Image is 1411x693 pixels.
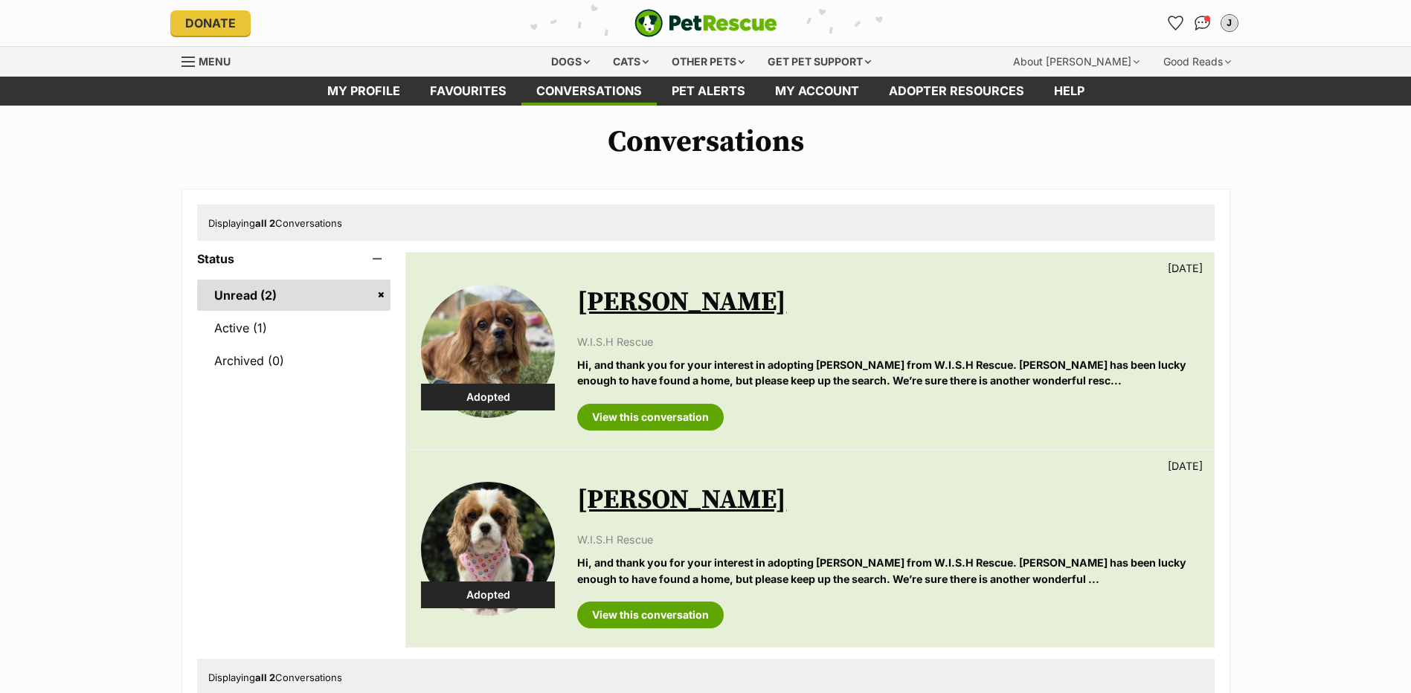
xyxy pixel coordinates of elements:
a: Conversations [1191,11,1215,35]
img: Enzo [421,284,555,418]
img: chat-41dd97257d64d25036548639549fe6c8038ab92f7586957e7f3b1b290dea8141.svg [1195,16,1210,30]
div: Dogs [541,47,600,77]
a: [PERSON_NAME] [577,483,786,517]
div: Other pets [661,47,755,77]
a: My profile [312,77,415,106]
ul: Account quick links [1164,11,1241,35]
a: Archived (0) [197,345,391,376]
a: Adopter resources [874,77,1039,106]
p: [DATE] [1168,458,1203,474]
a: [PERSON_NAME] [577,286,786,319]
div: J [1222,16,1237,30]
p: W.I.S.H Rescue [577,532,1198,547]
header: Status [197,252,391,265]
div: Cats [602,47,659,77]
a: View this conversation [577,404,724,431]
p: W.I.S.H Rescue [577,334,1198,349]
img: Hannah [421,482,555,616]
span: Displaying Conversations [208,671,342,683]
p: Hi, and thank you for your interest in adopting [PERSON_NAME] from W.I.S.H Rescue. [PERSON_NAME] ... [577,357,1198,389]
div: About [PERSON_NAME] [1003,47,1150,77]
p: [DATE] [1168,260,1203,276]
button: My account [1218,11,1241,35]
strong: all 2 [255,671,275,683]
a: Donate [170,10,251,36]
a: Menu [181,47,241,74]
a: Pet alerts [657,77,760,106]
a: My account [760,77,874,106]
span: Displaying Conversations [208,217,342,229]
strong: all 2 [255,217,275,229]
div: Get pet support [757,47,881,77]
a: Favourites [415,77,521,106]
p: Hi, and thank you for your interest in adopting [PERSON_NAME] from W.I.S.H Rescue. [PERSON_NAME] ... [577,555,1198,587]
img: logo-e224e6f780fb5917bec1dbf3a21bbac754714ae5b6737aabdf751b685950b380.svg [634,9,777,37]
div: Adopted [421,384,555,410]
a: Help [1039,77,1099,106]
a: conversations [521,77,657,106]
a: Active (1) [197,312,391,344]
a: Favourites [1164,11,1188,35]
div: Adopted [421,581,555,608]
span: Menu [199,55,231,68]
a: View this conversation [577,602,724,628]
a: Unread (2) [197,280,391,311]
div: Good Reads [1153,47,1241,77]
a: PetRescue [634,9,777,37]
